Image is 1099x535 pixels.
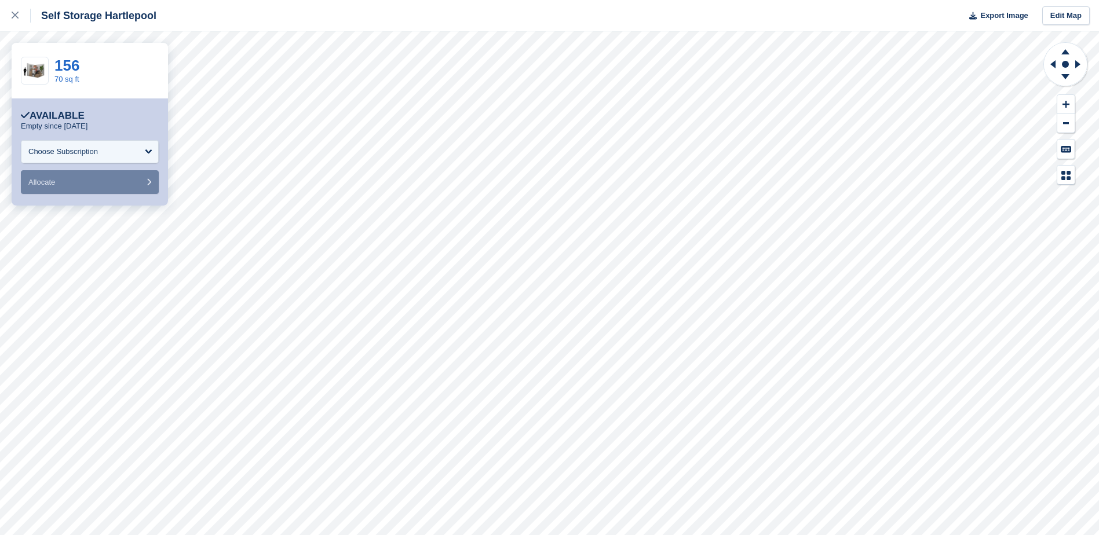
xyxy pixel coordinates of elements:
a: 156 [54,57,79,74]
img: 64-sqft-unit%20(1).jpg [21,61,48,81]
a: Edit Map [1042,6,1090,25]
button: Map Legend [1057,166,1075,185]
span: Allocate [28,178,55,186]
button: Zoom In [1057,95,1075,114]
button: Zoom Out [1057,114,1075,133]
button: Keyboard Shortcuts [1057,140,1075,159]
p: Empty since [DATE] [21,122,87,131]
div: Available [21,110,85,122]
button: Export Image [962,6,1028,25]
div: Self Storage Hartlepool [31,9,156,23]
div: Choose Subscription [28,146,98,157]
span: Export Image [980,10,1028,21]
button: Allocate [21,170,159,194]
a: 70 sq ft [54,75,79,83]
